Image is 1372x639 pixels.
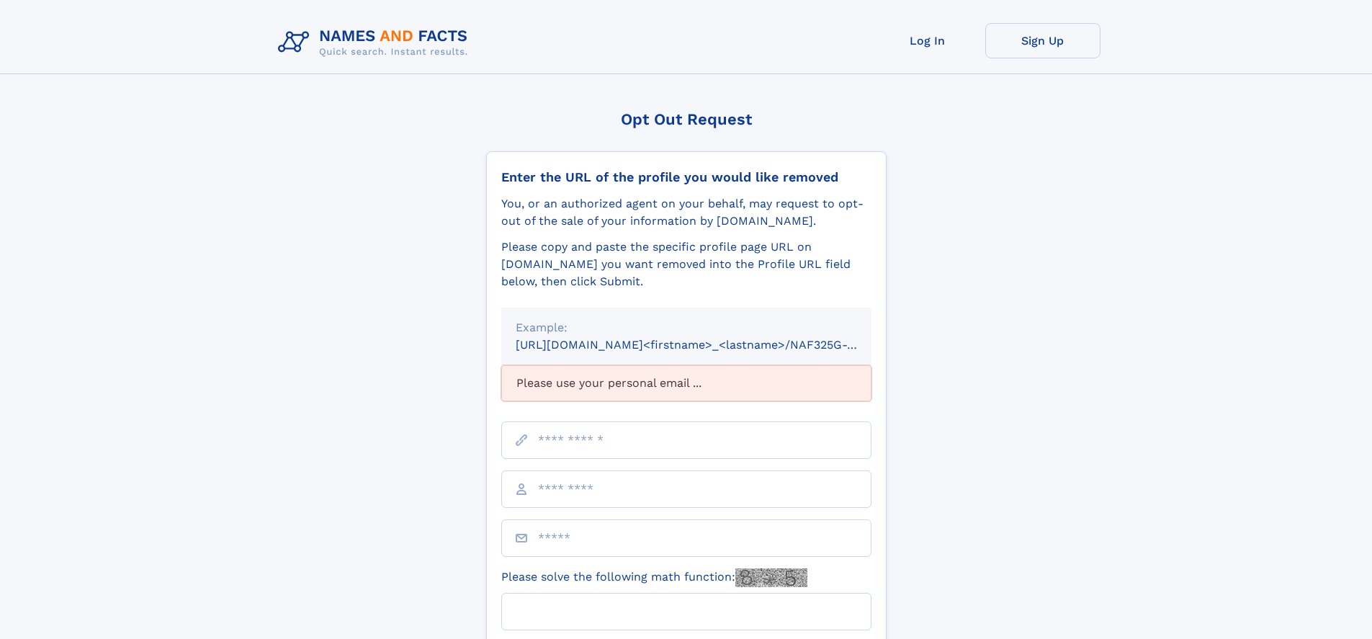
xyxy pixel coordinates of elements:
div: You, or an authorized agent on your behalf, may request to opt-out of the sale of your informatio... [501,195,871,230]
a: Sign Up [985,23,1100,58]
div: Enter the URL of the profile you would like removed [501,169,871,185]
small: [URL][DOMAIN_NAME]<firstname>_<lastname>/NAF325G-xxxxxxxx [516,338,899,352]
div: Opt Out Request [486,110,887,128]
div: Please copy and paste the specific profile page URL on [DOMAIN_NAME] you want removed into the Pr... [501,238,871,290]
div: Please use your personal email ... [501,365,871,401]
div: Example: [516,319,857,336]
label: Please solve the following math function: [501,568,807,587]
a: Log In [870,23,985,58]
img: Logo Names and Facts [272,23,480,62]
